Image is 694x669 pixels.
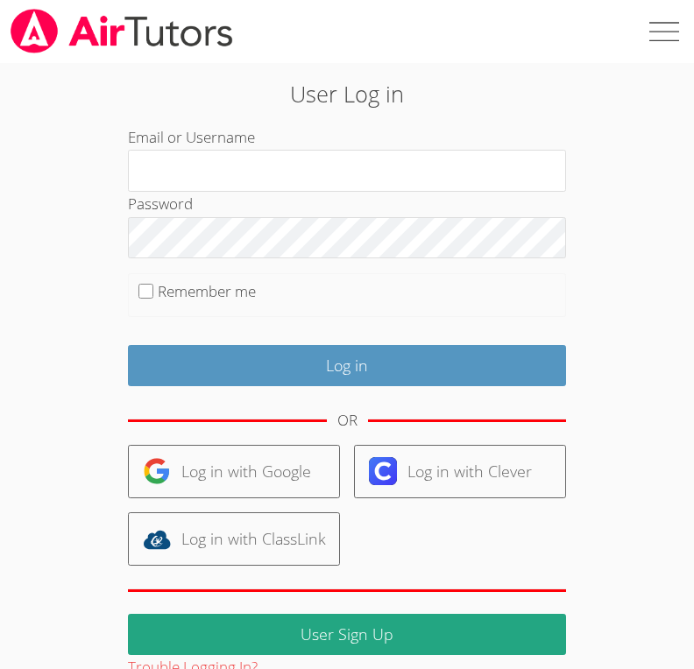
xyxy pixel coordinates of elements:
img: airtutors_banner-c4298cdbf04f3fff15de1276eac7730deb9818008684d7c2e4769d2f7ddbe033.png [9,9,235,53]
img: google-logo-50288ca7cdecda66e5e0955fdab243c47b7ad437acaf1139b6f446037453330a.svg [143,457,171,485]
a: Log in with Google [128,445,340,498]
label: Email or Username [128,127,255,147]
img: clever-logo-6eab21bc6e7a338710f1a6ff85c0baf02591cd810cc4098c63d3a4b26e2feb20.svg [369,457,397,485]
a: Log in with ClassLink [128,512,340,566]
h2: User Log in [97,77,597,110]
label: Password [128,194,193,214]
div: OR [337,408,358,433]
input: Log in [128,345,566,386]
label: Remember me [158,281,256,301]
img: classlink-logo-d6bb404cc1216ec64c9a2012d9dc4662098be43eaf13dc465df04b49fa7ab582.svg [143,525,171,553]
a: User Sign Up [128,614,566,655]
a: Log in with Clever [354,445,566,498]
